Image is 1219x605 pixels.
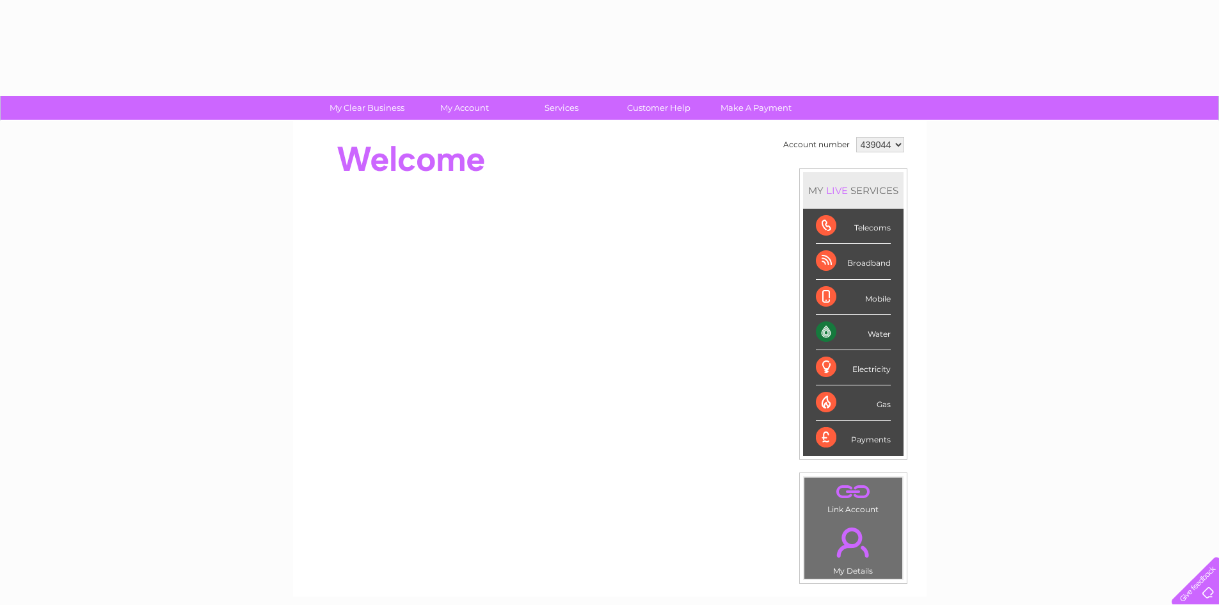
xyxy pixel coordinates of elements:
[816,280,891,315] div: Mobile
[703,96,809,120] a: Make A Payment
[804,477,903,517] td: Link Account
[816,315,891,350] div: Water
[509,96,614,120] a: Services
[816,209,891,244] div: Telecoms
[816,350,891,385] div: Electricity
[808,520,899,565] a: .
[314,96,420,120] a: My Clear Business
[808,481,899,503] a: .
[816,385,891,421] div: Gas
[606,96,712,120] a: Customer Help
[803,172,904,209] div: MY SERVICES
[824,184,850,197] div: LIVE
[411,96,517,120] a: My Account
[780,134,853,156] td: Account number
[816,244,891,279] div: Broadband
[816,421,891,455] div: Payments
[804,517,903,579] td: My Details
